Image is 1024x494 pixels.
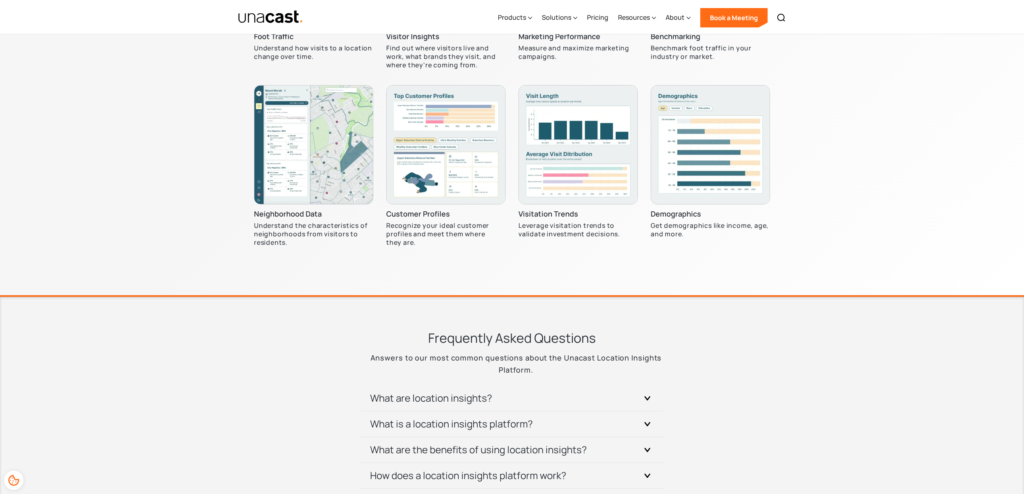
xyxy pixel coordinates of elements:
[370,392,492,404] h3: What are location insights?
[651,32,700,42] h3: Benchmarking
[254,221,373,246] p: Understand the characteristics of neighborhoods from visitors to residents.
[386,85,506,204] img: A chart that shows the customer profile breakdown of an area.
[386,209,450,219] h3: Customer Profiles
[254,32,293,42] h3: Foot Traffic
[618,13,650,22] div: Resources
[498,1,532,34] div: Products
[386,32,439,42] h3: Visitor Insights
[666,13,685,22] div: About
[651,221,770,238] p: Get demographics like income, age, and more.
[498,13,526,22] div: Products
[238,10,304,24] img: Unacast text logo
[587,1,608,34] a: Pricing
[651,85,770,204] img: A chart showing an age breakdown.
[666,1,691,34] div: About
[518,85,638,204] img: A chart showing average visit length, and another chart showing average visit distribution.
[370,417,533,430] h3: What is a location insights platform?
[386,221,506,246] p: Recognize your ideal customer profiles and meet them where they are.
[651,209,701,219] h3: Demographics
[4,471,23,490] div: Cookie Preferences
[518,44,638,61] p: Measure and maximize marketing campaigns.
[428,329,596,347] h3: Frequently Asked Questions
[776,13,786,23] img: Search icon
[542,13,571,22] div: Solutions
[361,352,663,376] p: Answers to our most common questions about the Unacast Location Insights Platform.
[370,469,566,482] h3: How does a location insights platform work?
[518,32,600,42] h3: Marketing Performance
[700,8,768,27] a: Book a Meeting
[370,443,587,456] h3: What are the benefits of using location insights?
[386,44,506,69] p: Find out where visitors live and work, what brands they visit, and where they're coming from.
[254,209,322,219] h3: Neighborhood Data
[254,44,373,61] p: Understand how visits to a location change over time.
[618,1,656,34] div: Resources
[518,221,638,238] p: Leverage visitation trends to validate investment decisions.
[651,44,770,61] p: Benchmark foot traffic in your industry or market.
[238,10,304,24] a: home
[518,209,578,219] h3: Visitation Trends
[542,1,577,34] div: Solutions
